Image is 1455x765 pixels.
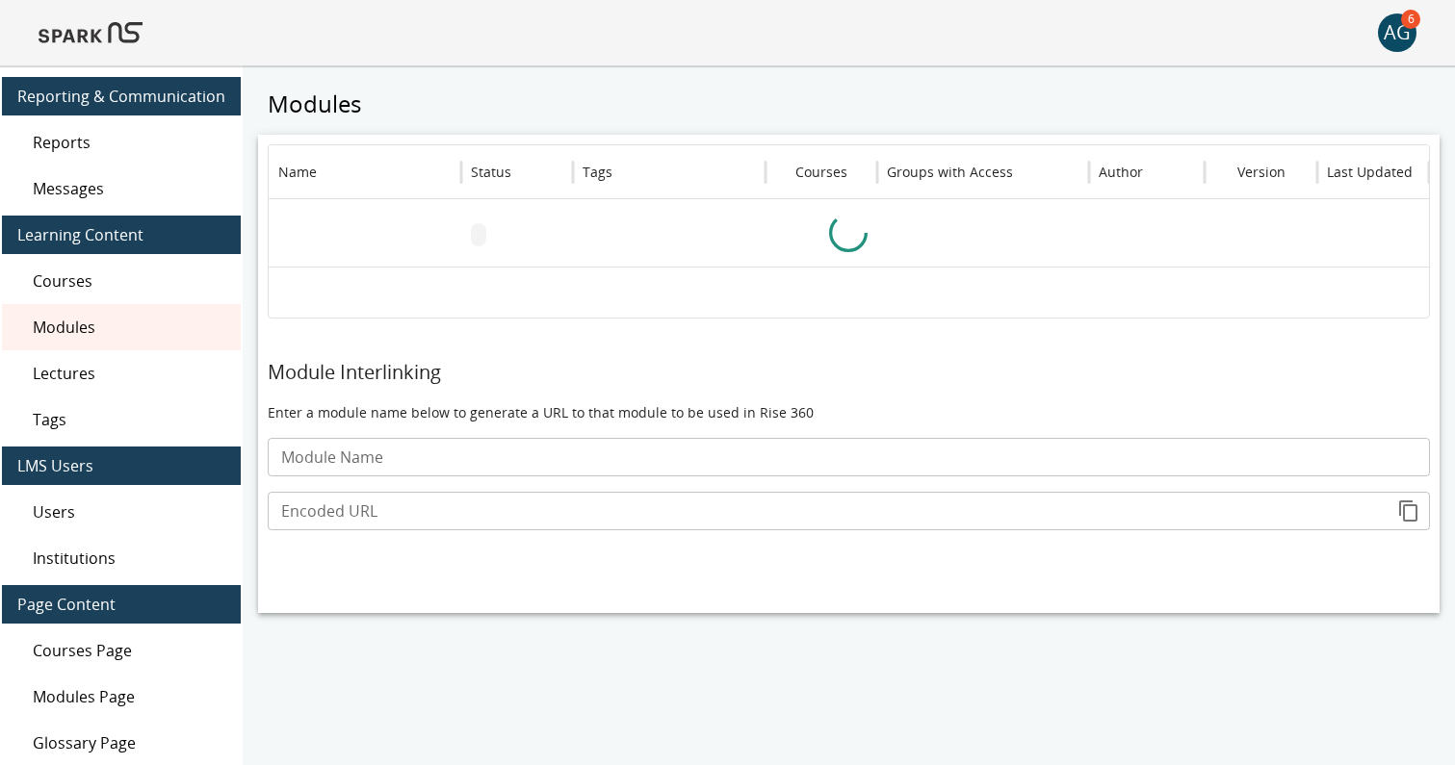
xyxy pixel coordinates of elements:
[33,685,225,708] span: Modules Page
[278,163,317,181] div: Name
[1099,163,1143,181] div: Author
[2,627,241,674] div: Courses Page
[2,304,241,350] div: Modules
[268,357,1430,388] h6: Module Interlinking
[33,316,225,339] span: Modules
[2,674,241,720] div: Modules Page
[795,163,847,181] div: Courses
[1327,162,1413,183] h6: Last Updated
[33,177,225,200] span: Messages
[268,403,1430,422] p: Enter a module name below to generate a URL to that module to be used in Rise 360
[471,163,511,181] div: Status
[2,216,241,254] div: Learning Content
[887,162,1013,183] h6: Groups with Access
[17,85,225,108] span: Reporting & Communication
[17,454,225,477] span: LMS Users
[1378,13,1416,52] div: AG
[17,223,225,246] span: Learning Content
[2,446,241,485] div: LMS Users
[1237,163,1286,181] div: Version
[33,408,225,431] span: Tags
[1401,10,1420,29] span: 6
[2,77,241,115] div: Reporting & Communication
[33,639,225,662] span: Courses Page
[33,547,225,570] span: Institutions
[39,10,143,56] img: Logo of SPARK at Stanford
[33,500,225,523] span: Users
[2,166,241,212] div: Messages
[1390,492,1428,530] button: copy to clipboard
[17,593,225,616] span: Page Content
[2,489,241,535] div: Users
[2,396,241,443] div: Tags
[33,131,225,154] span: Reports
[33,731,225,754] span: Glossary Page
[33,269,225,293] span: Courses
[583,163,612,181] div: Tags
[2,350,241,396] div: Lectures
[1378,13,1416,52] button: account of current user
[2,535,241,581] div: Institutions
[2,585,241,624] div: Page Content
[258,89,1440,119] h5: Modules
[33,362,225,385] span: Lectures
[2,258,241,304] div: Courses
[2,119,241,166] div: Reports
